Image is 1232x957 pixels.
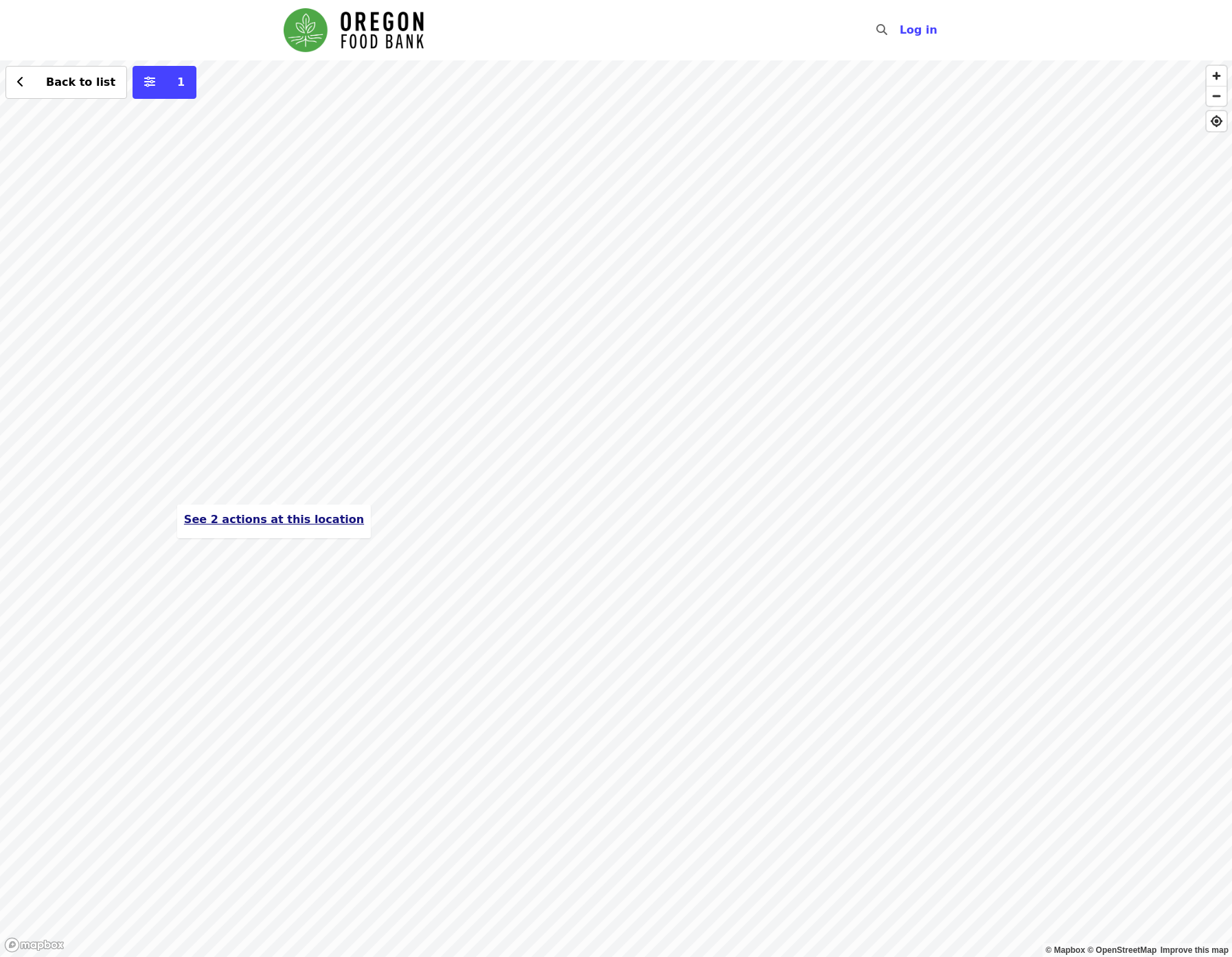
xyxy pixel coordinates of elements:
a: Map feedback [1161,945,1229,955]
button: Zoom Out [1207,86,1227,106]
a: OpenStreetMap [1087,945,1156,955]
input: Search [896,14,906,47]
button: Find My Location [1207,111,1227,131]
button: Log in [889,16,948,44]
button: See 2 actions at this location [184,511,364,528]
button: Zoom In [1207,66,1227,86]
a: Mapbox [1046,945,1086,955]
img: Oregon Food Bank - Home [284,8,424,52]
i: sliders-h icon [144,76,155,89]
button: Back to list [5,66,127,99]
a: Mapbox logo [4,937,65,953]
span: Log in [900,23,937,36]
span: 1 [177,76,185,89]
i: chevron-left icon [17,76,24,89]
button: More filters (1 selected) [133,66,196,99]
i: search icon [876,23,887,36]
span: See 2 actions at this location [184,513,364,526]
span: Back to list [46,76,115,89]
